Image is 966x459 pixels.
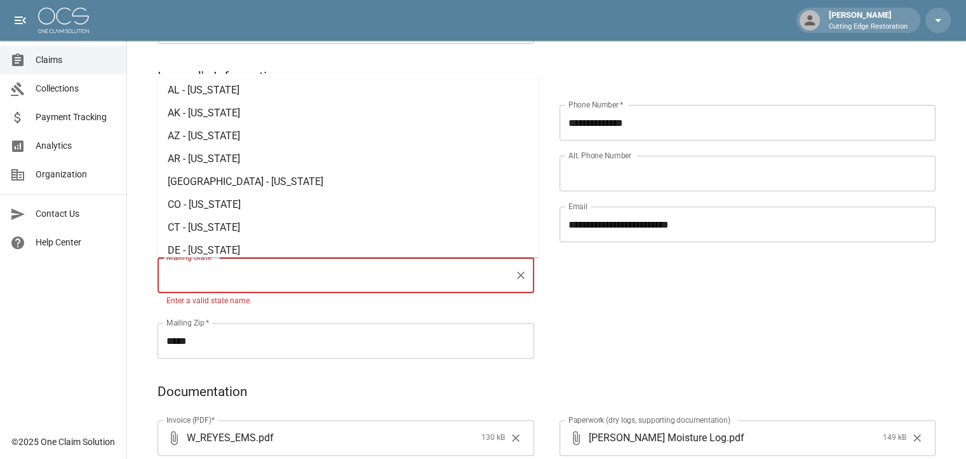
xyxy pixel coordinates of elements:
[38,8,89,33] img: ocs-logo-white-transparent.png
[36,168,116,181] span: Organization
[506,428,525,448] button: Clear
[168,221,240,233] span: CT - [US_STATE]
[8,8,33,33] button: open drawer
[589,430,727,445] span: [PERSON_NAME] Moisture Log
[168,153,240,165] span: AR - [US_STATE]
[36,111,116,124] span: Payment Tracking
[36,207,116,221] span: Contact Us
[568,414,730,425] label: Paperwork (dry logs, supporting documentation)
[11,435,115,448] div: © 2025 One Claim Solution
[481,432,505,444] span: 130 kB
[166,317,210,328] label: Mailing Zip
[727,430,744,445] span: . pdf
[168,175,323,188] span: [GEOGRAPHIC_DATA] - [US_STATE]
[166,295,525,308] p: Enter a valid state name.
[568,99,623,110] label: Phone Number
[168,130,240,142] span: AZ - [US_STATE]
[36,139,116,153] span: Analytics
[168,107,240,119] span: AK - [US_STATE]
[168,84,239,96] span: AL - [US_STATE]
[824,9,913,32] div: [PERSON_NAME]
[166,414,215,425] label: Invoice (PDF)*
[829,22,908,32] p: Cutting Edge Restoration
[908,428,927,448] button: Clear
[168,198,241,210] span: CO - [US_STATE]
[256,430,274,445] span: . pdf
[568,201,587,212] label: Email
[168,244,240,256] span: DE - [US_STATE]
[883,432,906,444] span: 149 kB
[187,430,256,445] span: W_REYES_EMS
[568,150,631,161] label: Alt. Phone Number
[36,82,116,95] span: Collections
[36,53,116,67] span: Claims
[512,266,530,284] button: Clear
[36,236,116,249] span: Help Center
